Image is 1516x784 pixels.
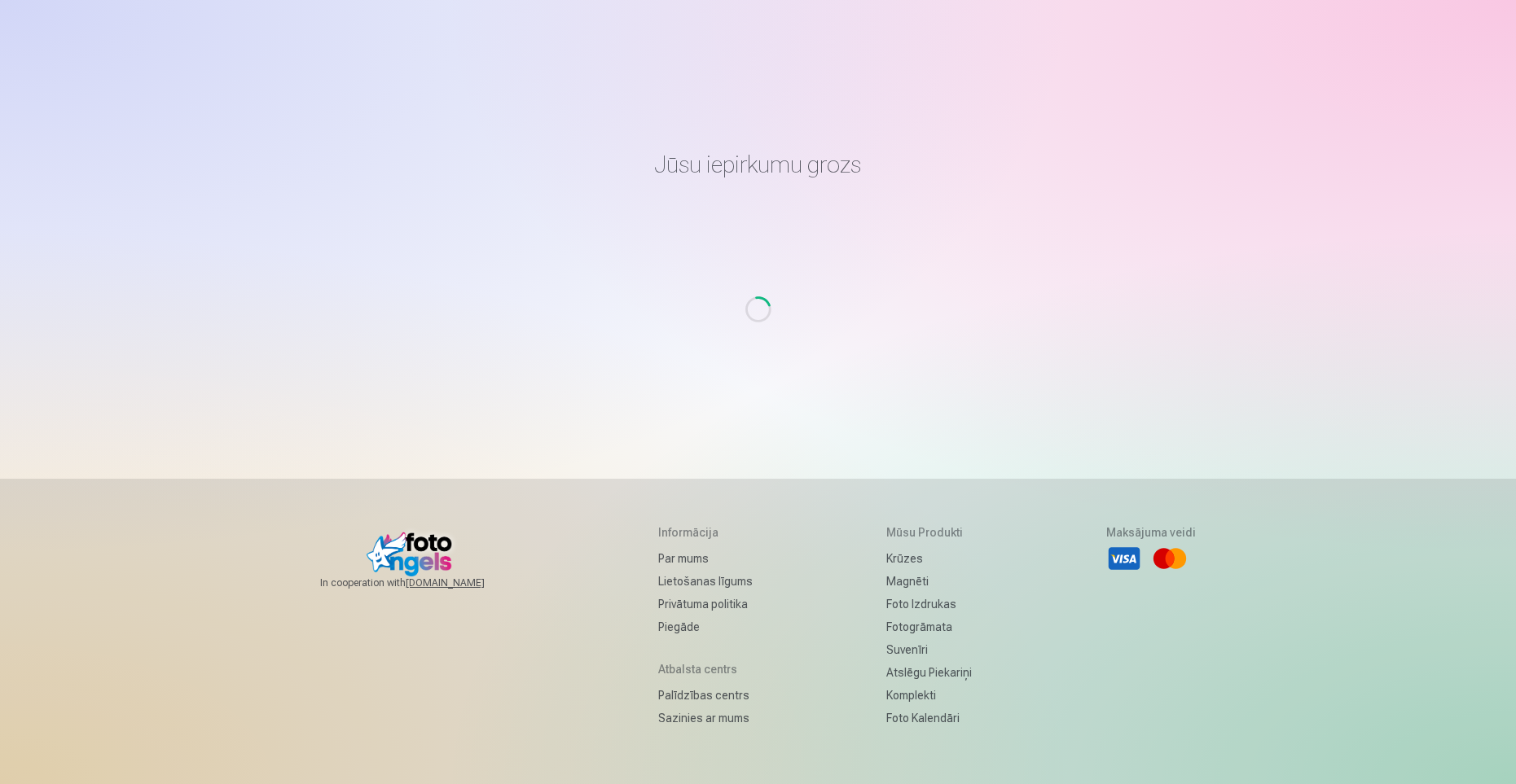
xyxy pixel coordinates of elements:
[886,638,972,661] a: Suvenīri
[1152,541,1188,576] li: Mastercard
[886,524,972,541] h5: Mūsu produkti
[320,576,524,589] span: In cooperation with
[658,547,753,570] a: Par mums
[283,150,1234,179] h1: Jūsu iepirkumu grozs
[658,615,753,638] a: Piegāde
[886,593,972,615] a: Foto izdrukas
[886,661,972,684] a: Atslēgu piekariņi
[406,576,524,589] a: [DOMAIN_NAME]
[1106,541,1142,576] li: Visa
[658,524,753,541] h5: Informācija
[886,547,972,570] a: Krūzes
[886,615,972,638] a: Fotogrāmata
[658,707,753,729] a: Sazinies ar mums
[658,593,753,615] a: Privātuma politika
[886,707,972,729] a: Foto kalendāri
[658,684,753,707] a: Palīdzības centrs
[1106,524,1196,541] h5: Maksājuma veidi
[886,684,972,707] a: Komplekti
[658,661,753,677] h5: Atbalsta centrs
[886,570,972,593] a: Magnēti
[658,570,753,593] a: Lietošanas līgums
